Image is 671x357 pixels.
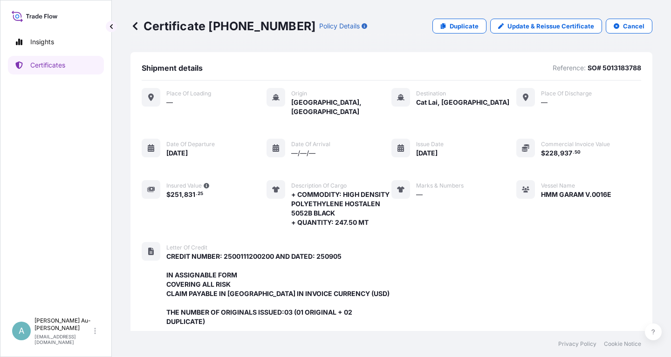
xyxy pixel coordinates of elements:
span: Cat Lai, [GEOGRAPHIC_DATA] [416,98,509,107]
a: Privacy Policy [558,340,596,348]
span: [DATE] [416,148,438,158]
span: 50 [575,151,581,154]
p: Reference: [553,63,586,73]
span: — [541,98,548,107]
span: Insured Value [166,182,202,189]
span: Letter of Credit [166,244,207,251]
span: Shipment details [142,63,203,73]
p: Certificate [PHONE_NUMBER] [130,19,315,34]
span: Origin [291,90,307,97]
p: Cancel [623,21,644,31]
span: HMM GARAM V.0016E [541,190,611,199]
span: + COMMODITY: HIGH DENSITY POLYETHYLENE HOSTALEN 5052B BLACK + QUANTITY: 247.50 MT [291,190,391,227]
span: A [19,326,24,336]
span: , [182,191,184,198]
span: — [416,190,423,199]
span: $ [166,191,171,198]
span: . [573,151,574,154]
span: Destination [416,90,446,97]
span: Commercial Invoice Value [541,141,610,148]
p: Update & Reissue Certificate [507,21,594,31]
span: 831 [184,191,195,198]
span: 937 [560,150,572,156]
span: Place of discharge [541,90,592,97]
p: Certificates [30,61,65,70]
a: Duplicate [432,19,486,34]
span: . [196,192,197,195]
span: Place of Loading [166,90,211,97]
span: $ [541,150,545,156]
a: Cookie Notice [604,340,641,348]
span: —/—/— [291,148,315,158]
span: Marks & Numbers [416,182,464,189]
p: Duplicate [450,21,479,31]
span: CREDIT NUMBER: 2500111200200 AND DATED: 250905 IN ASSIGNABLE FORM COVERING ALL RISK CLAIM PAYABLE... [166,252,391,326]
span: Vessel Name [541,182,575,189]
span: Date of departure [166,141,215,148]
span: , [558,150,560,156]
a: Certificates [8,56,104,74]
span: [GEOGRAPHIC_DATA], [GEOGRAPHIC_DATA] [291,98,391,116]
span: — [166,98,173,107]
p: SO# 5013183788 [588,63,641,73]
p: Policy Details [319,21,360,31]
span: [DATE] [166,148,188,158]
p: [PERSON_NAME] Au-[PERSON_NAME] [34,317,92,332]
p: [EMAIL_ADDRESS][DOMAIN_NAME] [34,334,92,345]
span: Issue Date [416,141,444,148]
span: Date of arrival [291,141,330,148]
span: 25 [198,192,203,195]
a: Update & Reissue Certificate [490,19,602,34]
p: Insights [30,37,54,47]
a: Insights [8,33,104,51]
button: Cancel [606,19,652,34]
span: 251 [171,191,182,198]
span: Description of cargo [291,182,347,189]
span: 228 [545,150,558,156]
